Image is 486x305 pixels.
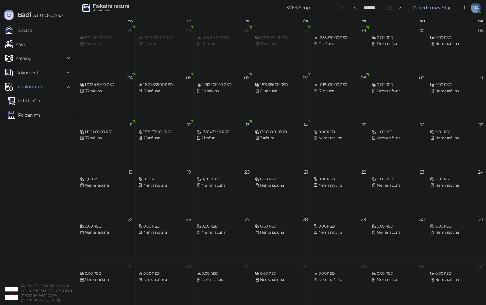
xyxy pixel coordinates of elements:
div: 26 [186,217,191,222]
div: Nema računa [313,230,366,236]
div: 02 [419,28,425,33]
div: 12 računa [313,41,366,47]
th: su [369,15,428,25]
div: 1.018.430,00 RSD [313,82,366,88]
div: 0,00 RSD [196,176,249,182]
td: 2025-08-29 [311,214,369,261]
div: 01 [362,28,366,33]
div: 0,00 RSD [80,223,133,230]
div: Nema računa [372,88,425,94]
div: 15 [362,123,366,127]
div: 28 [303,217,308,222]
div: 0,00 RSD [196,271,249,277]
td: 2025-08-20 [194,167,252,214]
div: 0,00 RSD [372,271,425,277]
div: 0,00 RSD [430,176,483,182]
div: 30 [419,217,425,222]
div: 0,00 RSD [372,223,425,230]
td: 2025-08-15 [311,120,369,167]
img: 64x64-companyLogo-77b92cf4-9946-4f36-9751-bf7bb5fd2c7d.png [5,287,18,300]
div: 21 [304,170,308,174]
div: 04 [302,264,308,269]
th: ut [136,15,194,25]
div: 0,00 RSD [80,176,133,182]
a: Po danima [8,109,40,121]
div: 25 računa [138,88,191,94]
td: 2025-08-04 [77,73,136,120]
a: Početna [5,24,33,37]
a: Kasa [5,38,25,51]
a: Dokumentacija [458,3,468,13]
div: Nema računa [196,230,249,236]
button: Periodični izveštaj [408,3,455,13]
span: 3.11.0-b80b730 [31,13,62,18]
div: 19 [187,170,191,174]
th: če [252,15,311,25]
div: 1.255.570,00 RSD [313,35,366,41]
div: 0,00 RSD [255,271,308,277]
td: 2025-07-30 [194,25,252,73]
td: 2025-08-19 [136,167,194,214]
div: 1.381.478,99 RSD [196,129,249,135]
div: 0,00 RSD [372,35,425,41]
td: 2025-08-09 [369,73,428,120]
th: po [77,15,136,25]
div: 23 [420,170,425,174]
div: 33 računa [80,135,133,141]
td: 2025-08-24 [428,167,486,214]
span: WEB Shop [287,3,343,13]
div: 0,00 RSD [430,82,483,88]
div: 24 računa [196,88,249,94]
div: Nema računa [196,182,249,188]
td: 2025-08-06 [194,73,252,120]
div: Nema računa [80,277,133,283]
td: 2025-08-22 [311,167,369,214]
div: 0,00 RSD [255,223,308,230]
div: 21 račun [196,135,249,141]
span: Katalog [15,52,32,65]
div: 15 računa [196,41,249,47]
div: 20 [244,170,249,174]
div: Nema računa [430,135,483,141]
div: 04 [127,75,133,80]
div: Po danima [93,9,129,12]
div: 14 [304,123,308,127]
div: 18 [129,170,133,174]
div: 17 računa [313,88,366,94]
div: 1.102.660,00 RSD [80,129,133,135]
div: 0,00 RSD [430,271,483,277]
div: 2.378.128,01 RSD [255,35,308,41]
a: Izdati računi [8,94,43,107]
div: 07 [478,264,483,269]
div: 0,00 RSD [430,223,483,230]
td: 2025-08-26 [136,214,194,261]
div: 17 [479,123,483,127]
td: 2025-08-30 [369,214,428,261]
div: 1.879.836,00 RSD [138,82,191,88]
div: 408.130,00 RSD [196,35,249,41]
div: 12 [187,123,191,127]
div: Nema računa [313,182,366,188]
div: 07 [303,75,308,80]
div: 24 [478,170,483,174]
div: 30 [244,28,249,33]
div: 33 računa [80,88,133,94]
div: 02 [186,264,191,269]
div: 0,00 RSD [372,129,425,135]
div: Nema računa [372,135,425,141]
td: 2025-08-14 [252,120,311,167]
div: Nema računa [372,230,425,236]
div: 25 [128,217,133,222]
div: 1.513.366,00 RSD [255,82,308,88]
div: 05 [186,75,191,80]
div: 0,00 RSD [138,223,191,230]
td: 2025-08-03 [428,25,486,73]
div: 16 [420,123,425,127]
div: Nema računa [255,182,308,188]
td: 2025-08-23 [369,167,428,214]
div: 0,00 RSD [430,35,483,41]
div: 0,00 RSD [313,176,366,182]
div: Nema računa [138,182,191,188]
td: 2025-07-31 [252,25,311,73]
div: 31 [479,217,483,222]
